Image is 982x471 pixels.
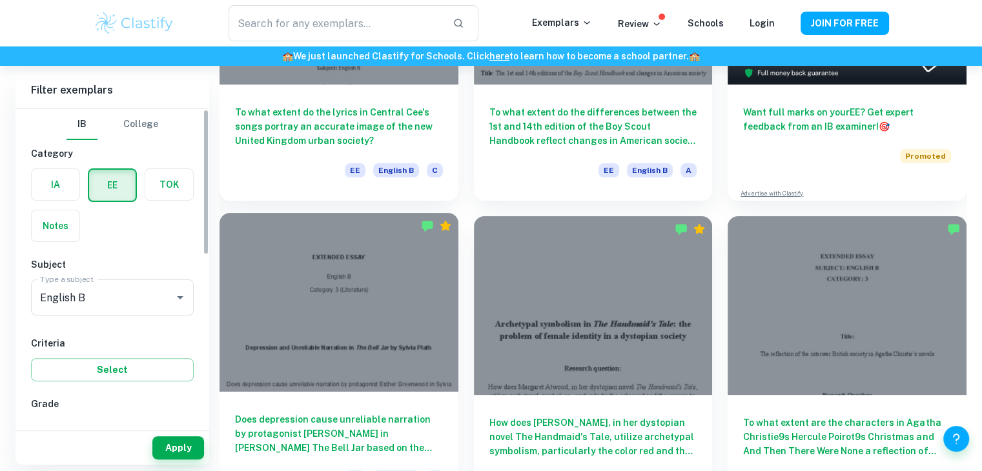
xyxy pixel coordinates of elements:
input: Search for any exemplars... [229,5,442,41]
button: IA [32,169,79,200]
a: Schools [688,18,724,28]
button: EE [89,170,136,201]
button: College [123,109,158,140]
h6: Subject [31,257,194,272]
span: English B [627,163,673,177]
button: Help and Feedback [943,426,969,452]
button: TOK [145,169,193,200]
p: Review [618,17,662,31]
h6: Grade [31,397,194,411]
h6: Want full marks on your EE ? Get expert feedback from an IB examiner! [743,105,951,134]
h6: To what extent do the differences between the 1st and 14th edition of the Boy Scout Handbook refl... [489,105,697,148]
button: Apply [152,436,204,459]
img: Marked [421,219,434,232]
img: Marked [675,223,688,235]
span: C [427,163,443,177]
button: Open [171,288,189,306]
button: Select [31,358,194,381]
span: Promoted [900,149,951,163]
div: Premium [693,223,706,235]
button: Notes [32,210,79,241]
span: EE [598,163,619,177]
h6: How does [PERSON_NAME], in her dystopian novel The Handmaid's Tale, utilize archetypal symbolism,... [489,416,697,458]
h6: Category [31,146,194,161]
h6: To what extent do the lyrics in Central Cee's songs portray an accurate image of the new United K... [235,105,443,148]
img: Marked [947,223,960,235]
span: EE [345,163,365,177]
span: 🎯 [879,121,890,132]
span: 🏫 [282,51,293,61]
button: IB [66,109,97,140]
span: A [680,163,697,177]
h6: We just launched Clastify for Schools. Click to learn how to become a school partner. [3,49,979,63]
span: English B [373,163,419,177]
label: Type a subject [40,274,94,285]
h6: Does depression cause unreliable narration by protagonist [PERSON_NAME] in [PERSON_NAME] The Bell... [235,412,443,455]
div: Premium [439,219,452,232]
a: here [489,51,509,61]
div: Filter type choice [66,109,158,140]
img: Clastify logo [94,10,176,36]
button: JOIN FOR FREE [801,12,889,35]
a: Login [750,18,775,28]
span: 🏫 [689,51,700,61]
p: Exemplars [532,15,592,30]
h6: Criteria [31,336,194,350]
h6: To what extent are the characters in Agatha Christie9s Hercule Poirot9s Christmas and And Then Th... [743,416,951,458]
a: Advertise with Clastify [741,189,803,198]
h6: Filter exemplars [15,72,209,108]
